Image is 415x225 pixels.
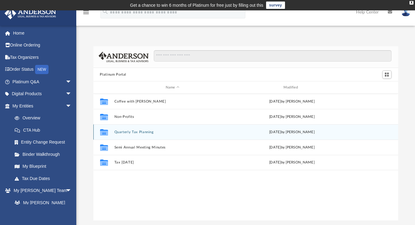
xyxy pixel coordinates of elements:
img: User Pic [401,8,410,17]
button: Tax [DATE] [114,160,231,164]
a: Entity Change Request [9,136,81,148]
a: Home [4,27,81,39]
i: menu [82,9,90,16]
a: Order StatusNEW [4,63,81,76]
div: [DATE] by [PERSON_NAME] [233,129,350,135]
a: Binder Walkthrough [9,148,81,160]
div: Get a chance to win 6 months of Platinum for free just by filling out this [130,2,263,9]
a: survey [266,2,285,9]
a: Platinum Q&Aarrow_drop_down [4,76,81,88]
div: [DATE] by [PERSON_NAME] [233,145,350,150]
a: menu [82,12,90,16]
button: Switch to Grid View [382,70,392,79]
a: My [PERSON_NAME] Teamarrow_drop_down [4,185,78,197]
div: NEW [35,65,49,74]
div: grid [93,94,398,221]
a: My Blueprint [9,160,78,173]
span: arrow_drop_down [66,88,78,100]
div: Name [114,85,231,90]
a: My [PERSON_NAME] Team [9,197,75,216]
a: Tax Organizers [4,51,81,63]
div: id [96,85,111,90]
a: CTA Hub [9,124,81,136]
span: arrow_drop_down [66,100,78,112]
button: Quarterly Tax Planning [114,130,231,134]
a: My Entitiesarrow_drop_down [4,100,81,112]
a: Tax Due Dates [9,172,81,185]
a: Overview [9,112,81,124]
button: Non-Profits [114,115,231,119]
i: search [102,8,109,15]
button: Platinum Portal [100,72,126,77]
button: Coffee with [PERSON_NAME] [114,99,231,103]
div: close [410,1,413,5]
div: [DATE] by [PERSON_NAME] [233,99,350,104]
div: [DATE] by [PERSON_NAME] [233,160,350,165]
img: Anderson Advisors Platinum Portal [3,7,58,19]
div: [DATE] by [PERSON_NAME] [233,114,350,120]
a: Digital Productsarrow_drop_down [4,88,81,100]
div: Modified [233,85,350,90]
span: arrow_drop_down [66,76,78,88]
a: Online Ordering [4,39,81,51]
input: Search files and folders [154,50,391,62]
span: arrow_drop_down [66,185,78,197]
button: Semi Annual Meeting Minutes [114,145,231,149]
div: id [353,85,395,90]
